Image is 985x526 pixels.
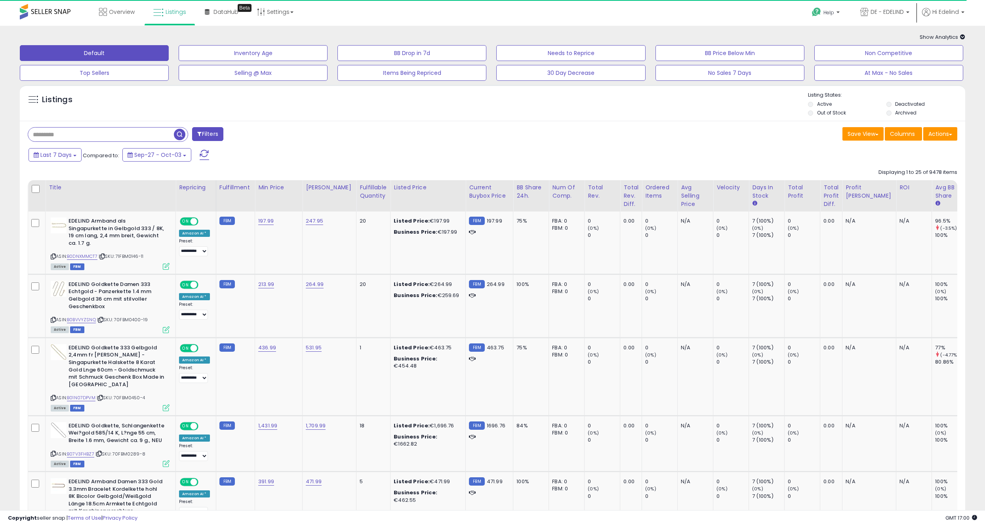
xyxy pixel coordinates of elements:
[67,316,96,323] a: B0BVVYZSNQ
[935,217,967,225] div: 96.5%
[179,499,210,517] div: Preset:
[716,295,749,302] div: 0
[788,436,820,444] div: 0
[394,228,437,236] b: Business Price:
[51,281,67,297] img: 41Xp9xudkIL._SL40_.jpg
[197,423,210,429] span: OFF
[716,430,728,436] small: (0%)
[51,422,67,438] img: 31FYHkW527L._SL40_.jpg
[935,358,967,366] div: 80.86%
[97,394,145,401] span: | SKU: 70FBM0450-4
[752,422,784,429] div: 7 (100%)
[394,229,459,236] div: €197.99
[122,148,191,162] button: Sep-27 - Oct-03
[788,486,799,492] small: (0%)
[806,1,848,26] a: Help
[552,288,578,295] div: FBM: 0
[29,148,82,162] button: Last 7 Days
[716,422,749,429] div: 0
[394,489,459,503] div: €462.55
[179,443,210,461] div: Preset:
[945,514,977,522] span: 2025-10-11 17:00 GMT
[109,8,135,16] span: Overview
[935,200,940,207] small: Avg BB Share.
[681,422,707,429] div: N/A
[197,479,210,486] span: OFF
[179,356,210,364] div: Amazon AI *
[469,280,484,288] small: FBM
[823,281,836,288] div: 0.00
[823,9,834,16] span: Help
[181,345,191,351] span: ON
[716,344,749,351] div: 0
[588,358,620,366] div: 0
[645,422,677,429] div: 0
[716,436,749,444] div: 0
[935,295,967,302] div: 100%
[935,430,946,436] small: (0%)
[935,493,967,500] div: 100%
[166,8,186,16] span: Listings
[788,281,820,288] div: 0
[179,435,210,442] div: Amazon AI *
[932,8,959,16] span: Hi Edelind
[552,485,578,492] div: FBM: 0
[588,430,599,436] small: (0%)
[51,422,170,466] div: ASIN:
[516,478,543,485] div: 100%
[588,217,620,225] div: 0
[51,478,67,494] img: 31MGGBQZinL._SL40_.jpg
[258,183,299,192] div: Min Price
[788,344,820,351] div: 0
[469,343,484,352] small: FBM
[655,65,804,81] button: No Sales 7 Days
[645,288,656,295] small: (0%)
[935,288,946,295] small: (0%)
[623,217,636,225] div: 0.00
[394,217,459,225] div: €197.99
[516,217,543,225] div: 75%
[192,127,223,141] button: Filters
[645,493,677,500] div: 0
[552,281,578,288] div: FBA: 0
[103,514,137,522] a: Privacy Policy
[70,405,84,412] span: FBM
[67,253,97,260] a: B0DNXMMCT7
[42,94,72,105] h5: Listings
[588,352,599,358] small: (0%)
[487,280,505,288] span: 264.99
[219,343,235,352] small: FBM
[394,422,430,429] b: Listed Price:
[394,281,459,288] div: €264.99
[516,422,543,429] div: 84%
[588,478,620,485] div: 0
[51,217,67,233] img: 31Y1XjnLg-L._SL40_.jpg
[788,430,799,436] small: (0%)
[179,183,213,192] div: Repricing
[920,33,965,41] span: Show Analytics
[219,183,251,192] div: Fulfillment
[645,281,677,288] div: 0
[360,478,384,485] div: 5
[788,493,820,500] div: 0
[823,183,839,208] div: Total Profit Diff.
[51,405,69,412] span: All listings currently available for purchase on Amazon
[623,478,636,485] div: 0.00
[716,478,749,485] div: 0
[552,225,578,232] div: FBM: 0
[394,292,459,299] div: €259.69
[645,225,656,231] small: (0%)
[588,295,620,302] div: 0
[716,232,749,239] div: 0
[360,344,384,351] div: 1
[469,421,484,430] small: FBM
[70,263,84,270] span: FBM
[645,486,656,492] small: (0%)
[40,151,72,159] span: Last 7 Days
[588,486,599,492] small: (0%)
[181,479,191,486] span: ON
[645,344,677,351] div: 0
[681,281,707,288] div: N/A
[899,183,928,192] div: ROI
[752,436,784,444] div: 7 (100%)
